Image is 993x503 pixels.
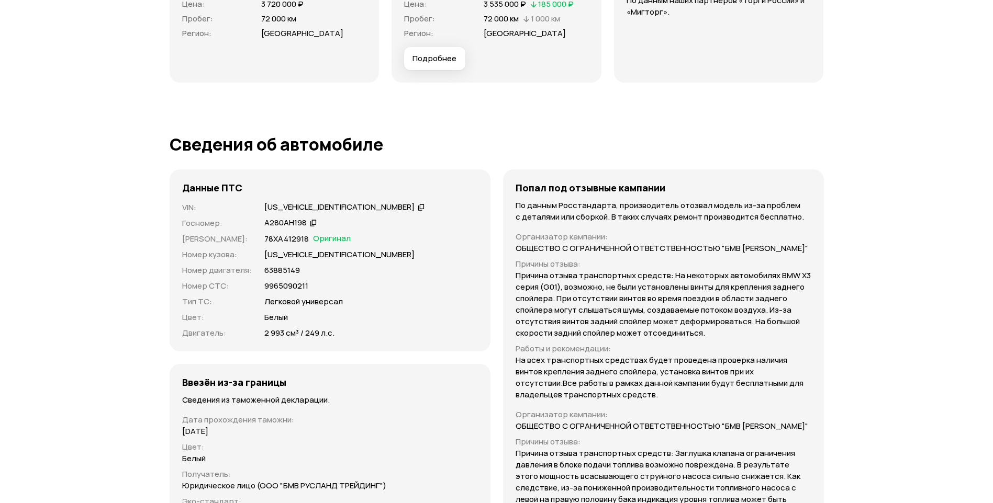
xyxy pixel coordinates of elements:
p: ОБЩЕСТВО С ОГРАНИЧЕННОЙ ОТВЕТСТВЕННОСТЬЮ "БМВ [PERSON_NAME]" [516,243,808,254]
p: Номер кузова : [182,249,252,260]
p: Белый [182,453,206,464]
p: По данным Росстандарта, производитель отозвал модель из-за проблем с деталями или сборкой. В таки... [516,200,811,223]
div: [US_VEHICLE_IDENTIFICATION_NUMBER] [264,202,415,213]
h4: Попал под отзывные кампании [516,182,665,193]
p: Цвет : [182,441,478,453]
span: Пробег : [404,13,435,24]
p: Легковой универсал [264,296,343,307]
span: [GEOGRAPHIC_DATA] [484,28,566,39]
p: 9965090211 [264,280,308,292]
p: Юридическое лицо (ООО "БМВ РУСЛАНД ТРЕЙДИНГ") [182,480,386,491]
div: А280АН198 [264,218,307,228]
p: [DATE] [182,426,208,437]
p: 78ХА412918 [264,233,309,245]
p: Причины отзыва : [516,436,811,448]
p: Работы и рекомендации : [516,343,811,355]
span: [GEOGRAPHIC_DATA] [261,28,343,39]
h1: Сведения об автомобиле [170,135,824,154]
span: 72 000 км [261,13,296,24]
p: Номер двигателя : [182,265,252,276]
p: Дата прохождения таможни : [182,414,478,426]
p: Сведения из таможенной декларации. [182,394,478,406]
span: Подробнее [412,53,456,64]
p: Цвет : [182,312,252,323]
p: [US_VEHICLE_IDENTIFICATION_NUMBER] [264,249,415,260]
p: Номер СТС : [182,280,252,292]
p: [PERSON_NAME] : [182,233,252,245]
p: Причина отзыва транспортных средств: На некоторых автомобилях BMW X3 серия (G01), возможно, не бы... [516,270,811,339]
p: Получатель : [182,468,478,480]
p: Организатор кампании : [516,231,811,243]
span: 1 000 км [531,13,560,24]
span: Пробег : [182,13,213,24]
p: ОБЩЕСТВО С ОГРАНИЧЕННОЙ ОТВЕТСТВЕННОСТЬЮ "БМВ [PERSON_NAME]" [516,420,808,432]
span: Регион : [182,28,211,39]
p: VIN : [182,202,252,213]
p: 63885149 [264,265,300,276]
p: Организатор кампании : [516,409,811,420]
span: 72 000 км [484,13,519,24]
p: Двигатель : [182,327,252,339]
button: Подробнее [404,47,465,70]
p: Причины отзыва : [516,258,811,270]
p: Тип ТС : [182,296,252,307]
h4: Данные ПТС [182,182,242,193]
p: Госномер : [182,218,252,229]
p: На всех транспортных средствах будет проведена проверка наличия винтов крепления заднего спойлера... [516,355,811,401]
h4: Ввезён из-за границы [182,376,286,388]
p: 2 993 см³ / 249 л.с. [264,327,334,339]
span: Оригинал [313,233,351,245]
p: Белый [264,312,288,323]
span: Регион : [404,28,433,39]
